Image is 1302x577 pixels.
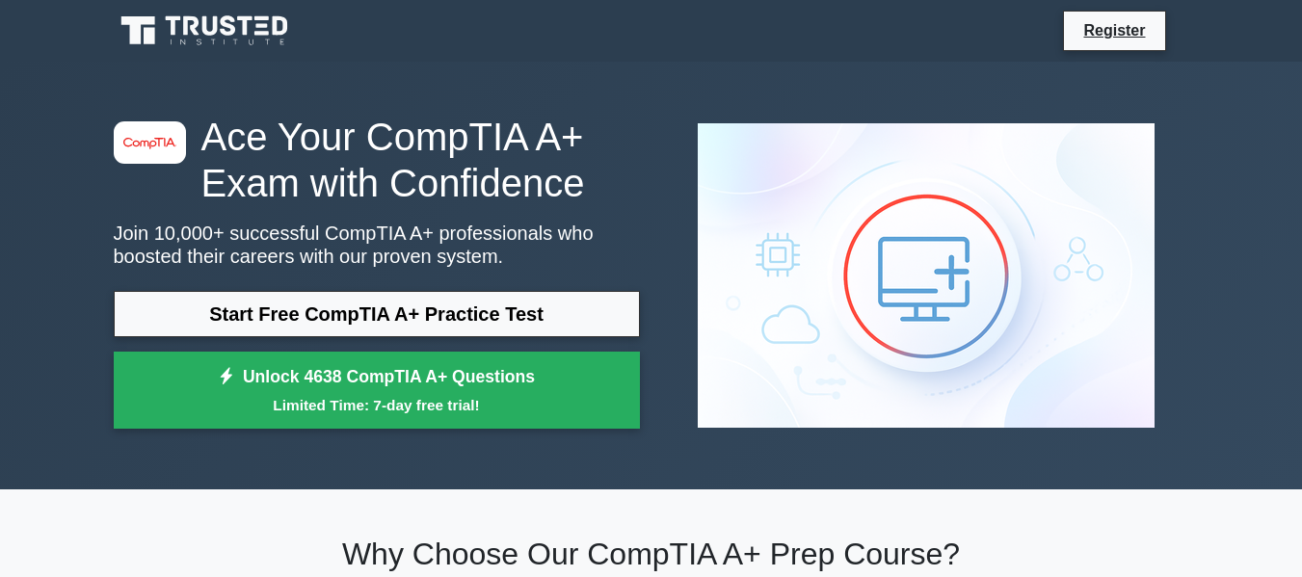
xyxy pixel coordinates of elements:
[114,536,1189,572] h2: Why Choose Our CompTIA A+ Prep Course?
[114,114,640,206] h1: Ace Your CompTIA A+ Exam with Confidence
[138,394,616,416] small: Limited Time: 7-day free trial!
[114,222,640,268] p: Join 10,000+ successful CompTIA A+ professionals who boosted their careers with our proven system.
[114,352,640,429] a: Unlock 4638 CompTIA A+ QuestionsLimited Time: 7-day free trial!
[1072,18,1156,42] a: Register
[114,291,640,337] a: Start Free CompTIA A+ Practice Test
[682,108,1170,443] img: CompTIA A+ Preview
